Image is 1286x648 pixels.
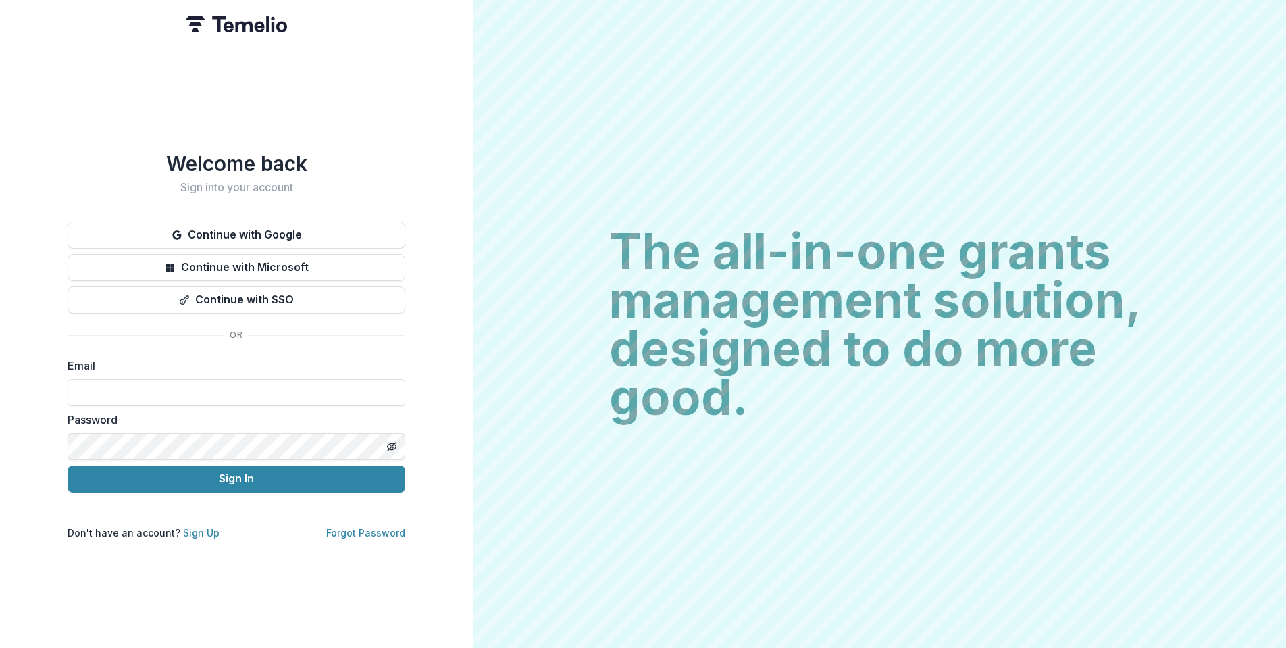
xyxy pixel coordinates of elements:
h2: Sign into your account [68,181,405,194]
label: Email [68,357,397,374]
img: Temelio [186,16,287,32]
button: Continue with Microsoft [68,254,405,281]
a: Forgot Password [326,527,405,539]
button: Continue with SSO [68,286,405,314]
button: Continue with Google [68,222,405,249]
button: Toggle password visibility [381,436,403,457]
p: Don't have an account? [68,526,220,540]
h1: Welcome back [68,151,405,176]
label: Password [68,412,397,428]
button: Sign In [68,466,405,493]
a: Sign Up [183,527,220,539]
